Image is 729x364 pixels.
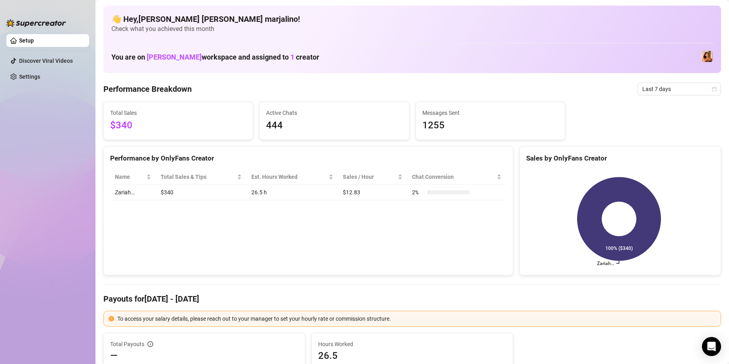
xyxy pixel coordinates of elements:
[407,169,506,185] th: Chat Conversion
[111,14,713,25] h4: 👋 Hey, [PERSON_NAME] [PERSON_NAME] marjalino !
[251,172,327,181] div: Est. Hours Worked
[702,337,721,356] div: Open Intercom Messenger
[318,349,506,362] span: 26.5
[110,118,246,133] span: $340
[318,340,506,349] span: Hours Worked
[247,185,338,200] td: 26.5 h
[597,261,614,266] text: Zariah…
[266,108,402,117] span: Active Chats
[338,169,407,185] th: Sales / Hour
[412,172,495,181] span: Chat Conversion
[19,74,40,80] a: Settings
[147,53,202,61] span: [PERSON_NAME]
[290,53,294,61] span: 1
[111,53,319,62] h1: You are on workspace and assigned to creator
[110,108,246,117] span: Total Sales
[110,153,506,164] div: Performance by OnlyFans Creator
[115,172,145,181] span: Name
[117,314,716,323] div: To access your salary details, please reach out to your manager to set your hourly rate or commis...
[148,341,153,347] span: info-circle
[343,172,396,181] span: Sales / Hour
[156,185,247,200] td: $340
[156,169,247,185] th: Total Sales & Tips
[338,185,407,200] td: $12.83
[702,51,713,62] img: Zariah (@tszariah)
[642,83,716,95] span: Last 7 days
[110,185,156,200] td: Zariah…
[412,188,425,197] span: 2 %
[110,169,156,185] th: Name
[103,293,721,304] h4: Payouts for [DATE] - [DATE]
[6,19,66,27] img: logo-BBDzfeDw.svg
[111,25,713,33] span: Check what you achieved this month
[110,340,144,349] span: Total Payouts
[19,58,73,64] a: Discover Viral Videos
[526,153,714,164] div: Sales by OnlyFans Creator
[712,87,717,91] span: calendar
[103,83,192,95] h4: Performance Breakdown
[422,108,558,117] span: Messages Sent
[109,316,114,321] span: exclamation-circle
[110,349,118,362] span: —
[161,172,235,181] span: Total Sales & Tips
[266,118,402,133] span: 444
[422,118,558,133] span: 1255
[19,37,34,44] a: Setup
